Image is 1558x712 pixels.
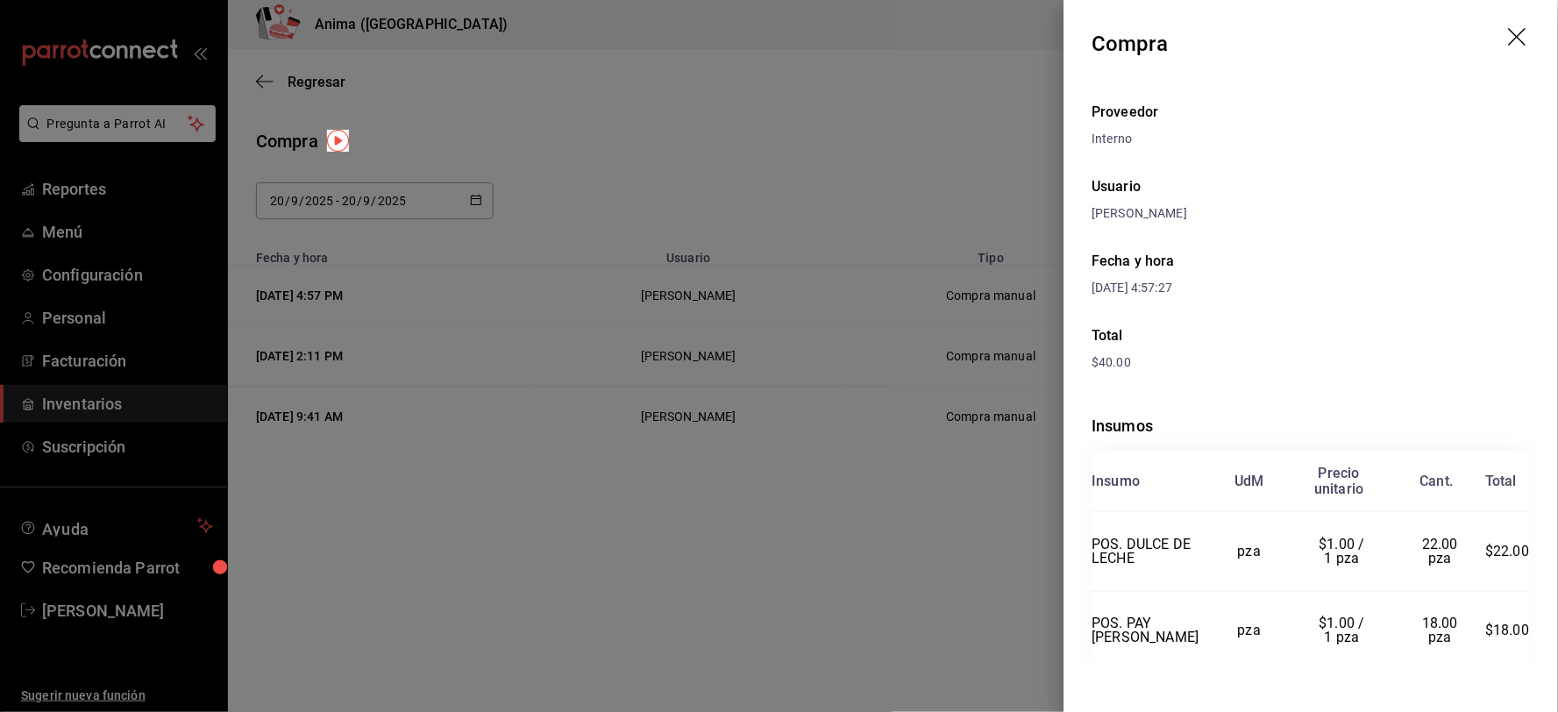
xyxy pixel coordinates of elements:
div: Interno [1092,130,1530,148]
div: [DATE] 4:57:27 [1092,279,1312,297]
td: POS. PAY [PERSON_NAME] [1092,591,1210,670]
div: Total [1486,473,1518,489]
td: POS. DULCE DE LECHE [1092,512,1210,592]
div: Cant. [1420,473,1454,489]
span: $18.00 [1486,622,1530,638]
span: $1.00 / 1 pza [1320,536,1369,566]
span: 18.00 pza [1423,615,1462,645]
div: Insumo [1092,473,1141,489]
td: pza [1210,512,1290,592]
div: Insumos [1092,414,1530,438]
button: drag [1509,28,1530,49]
span: 22.00 pza [1423,536,1462,566]
div: Precio unitario [1315,466,1364,497]
img: Tooltip marker [327,130,349,152]
div: Usuario [1092,176,1530,197]
span: $1.00 / 1 pza [1320,615,1369,645]
div: UdM [1235,473,1265,489]
div: Fecha y hora [1092,251,1312,272]
div: Compra [1092,28,1169,60]
div: Total [1092,325,1530,346]
td: pza [1210,591,1290,670]
span: $40.00 [1092,355,1132,369]
div: Proveedor [1092,102,1530,123]
div: [PERSON_NAME] [1092,204,1530,223]
span: $22.00 [1486,543,1530,559]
